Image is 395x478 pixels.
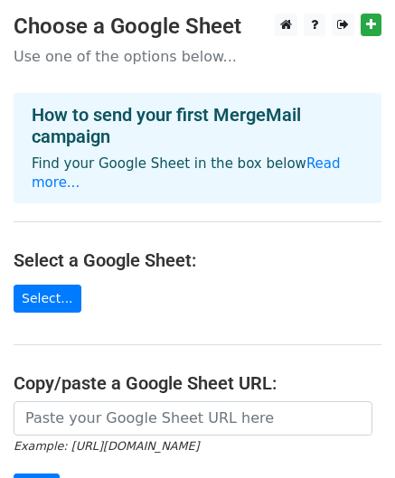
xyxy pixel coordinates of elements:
[32,155,341,191] a: Read more...
[14,14,381,40] h3: Choose a Google Sheet
[32,104,363,147] h4: How to send your first MergeMail campaign
[14,47,381,66] p: Use one of the options below...
[14,439,199,453] small: Example: [URL][DOMAIN_NAME]
[14,249,381,271] h4: Select a Google Sheet:
[14,285,81,313] a: Select...
[14,372,381,394] h4: Copy/paste a Google Sheet URL:
[14,401,372,436] input: Paste your Google Sheet URL here
[32,155,363,192] p: Find your Google Sheet in the box below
